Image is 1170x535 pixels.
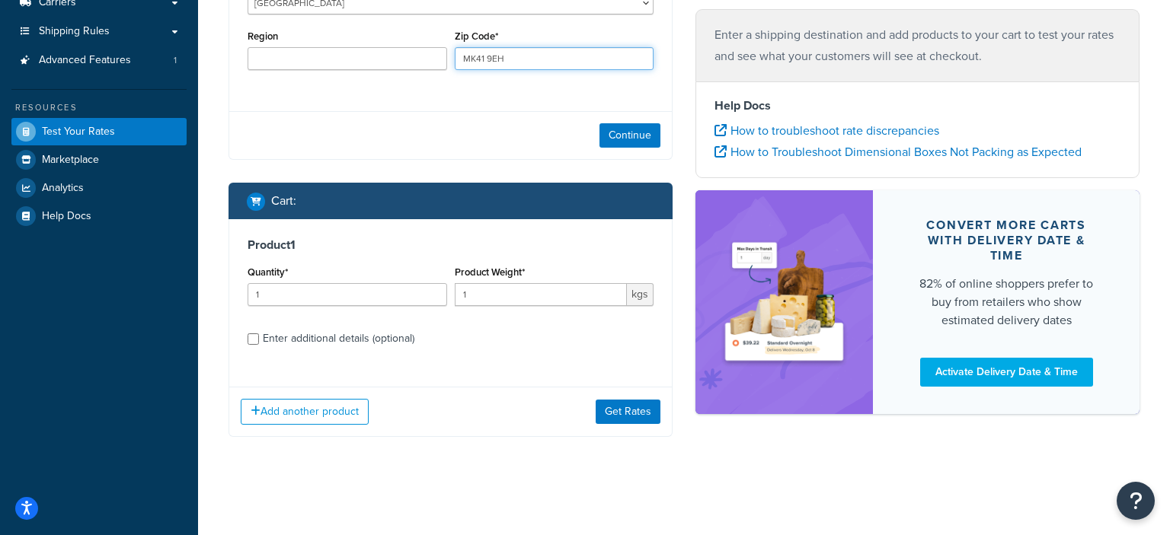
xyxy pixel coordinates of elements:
div: Convert more carts with delivery date & time [909,218,1103,263]
span: 1 [174,54,177,67]
a: Analytics [11,174,187,202]
a: Help Docs [11,202,187,230]
span: Analytics [42,182,84,195]
input: 0 [248,283,447,306]
a: Activate Delivery Date & Time [920,358,1093,387]
a: Marketplace [11,146,187,174]
a: Test Your Rates [11,118,187,145]
img: feature-image-ddt-36eae7f7280da8017bfb280eaccd9c446f90b1fe08728e4019434db127062ab4.png [718,213,850,391]
label: Zip Code* [455,30,498,42]
a: How to troubleshoot rate discrepancies [714,122,939,139]
span: Help Docs [42,210,91,223]
span: Shipping Rules [39,25,110,38]
div: Enter additional details (optional) [263,328,414,349]
label: Quantity* [248,266,288,278]
span: kgs [627,283,654,306]
button: Add another product [241,399,369,425]
input: 0.00 [455,283,628,306]
div: 82% of online shoppers prefer to buy from retailers who show estimated delivery dates [909,275,1103,330]
h2: Cart : [271,194,296,208]
button: Continue [599,123,660,148]
a: Shipping Rules [11,18,187,46]
a: Advanced Features1 [11,46,187,75]
h3: Product 1 [248,237,654,253]
span: Marketplace [42,154,99,167]
button: Open Resource Center [1117,482,1155,520]
button: Get Rates [596,400,660,424]
input: Enter additional details (optional) [248,333,259,345]
span: Test Your Rates [42,126,115,139]
h4: Help Docs [714,97,1120,115]
a: How to Troubleshoot Dimensional Boxes Not Packing as Expected [714,143,1082,161]
li: Advanced Features [11,46,187,75]
div: Resources [11,101,187,114]
label: Product Weight* [455,266,525,278]
span: Advanced Features [39,54,131,67]
p: Enter a shipping destination and add products to your cart to test your rates and see what your c... [714,24,1120,67]
label: Region [248,30,278,42]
